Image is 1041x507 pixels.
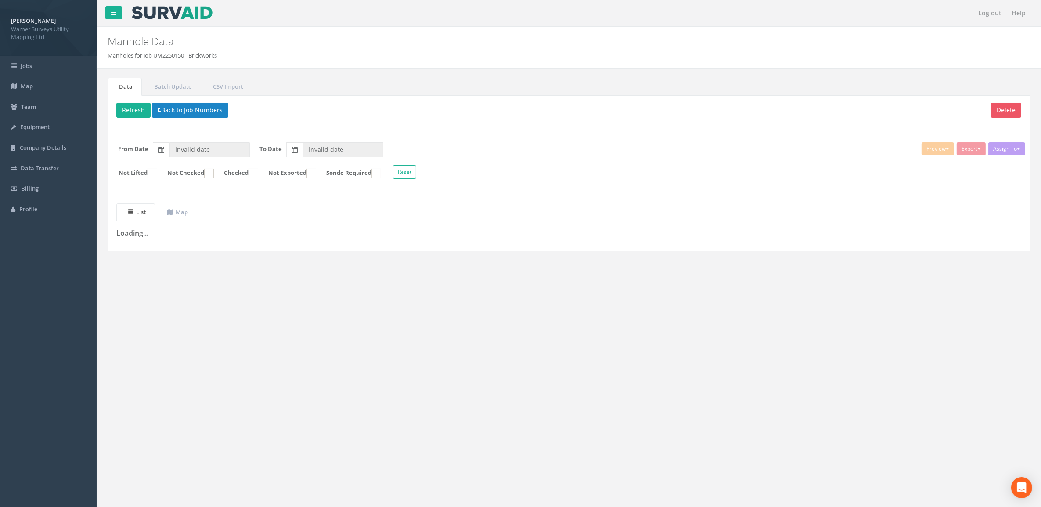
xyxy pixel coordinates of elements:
[21,103,36,111] span: Team
[108,36,874,47] h2: Manhole Data
[119,145,149,153] label: From Date
[108,51,217,60] li: Manholes for Job UM2250150 - Brickworks
[11,25,86,41] span: Warner Surveys Utility Mapping Ltd
[215,169,258,178] label: Checked
[957,142,986,155] button: Export
[991,103,1021,118] button: Delete
[158,169,214,178] label: Not Checked
[169,142,250,157] input: From Date
[156,203,197,221] a: Map
[116,203,155,221] a: List
[19,205,37,213] span: Profile
[21,62,32,70] span: Jobs
[110,169,157,178] label: Not Lifted
[20,144,66,151] span: Company Details
[152,103,228,118] button: Back to Job Numbers
[128,208,146,216] uib-tab-heading: List
[21,82,33,90] span: Map
[303,142,383,157] input: To Date
[21,184,39,192] span: Billing
[143,78,201,96] a: Batch Update
[202,78,252,96] a: CSV Import
[393,165,416,179] button: Reset
[260,145,282,153] label: To Date
[259,169,316,178] label: Not Exported
[317,169,381,178] label: Sonde Required
[21,164,59,172] span: Data Transfer
[922,142,954,155] button: Preview
[11,17,56,25] strong: [PERSON_NAME]
[116,230,1021,237] h3: Loading...
[116,103,151,118] button: Refresh
[11,14,86,41] a: [PERSON_NAME] Warner Surveys Utility Mapping Ltd
[20,123,50,131] span: Equipment
[988,142,1025,155] button: Assign To
[1011,477,1032,498] div: Open Intercom Messenger
[167,208,188,216] uib-tab-heading: Map
[108,78,142,96] a: Data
